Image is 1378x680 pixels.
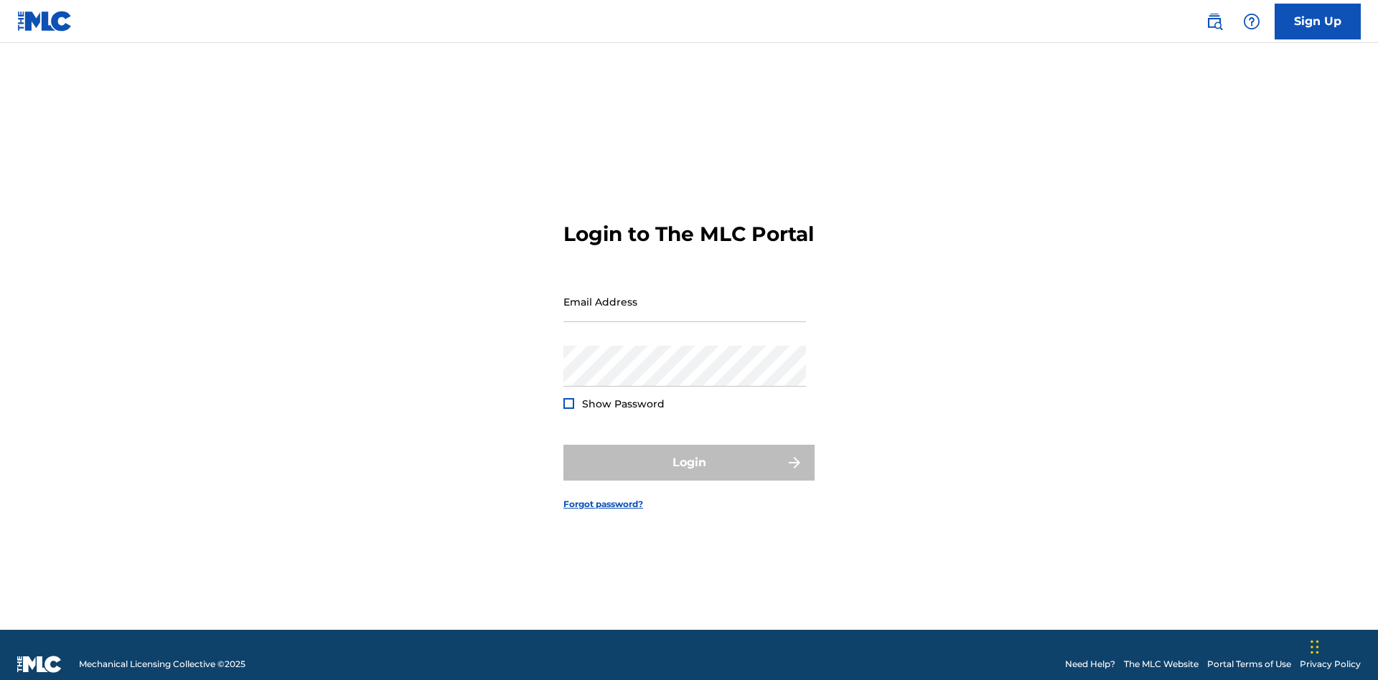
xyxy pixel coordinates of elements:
[1311,625,1319,669] div: Drag
[1275,4,1361,39] a: Sign Up
[17,656,62,673] img: logo
[1237,7,1266,36] div: Help
[563,498,643,511] a: Forgot password?
[1300,658,1361,671] a: Privacy Policy
[17,11,72,32] img: MLC Logo
[1200,7,1229,36] a: Public Search
[1124,658,1199,671] a: The MLC Website
[1207,658,1291,671] a: Portal Terms of Use
[1065,658,1115,671] a: Need Help?
[1243,13,1260,30] img: help
[1306,611,1378,680] iframe: Chat Widget
[563,222,814,247] h3: Login to The MLC Portal
[1206,13,1223,30] img: search
[582,397,665,410] span: Show Password
[79,658,245,671] span: Mechanical Licensing Collective © 2025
